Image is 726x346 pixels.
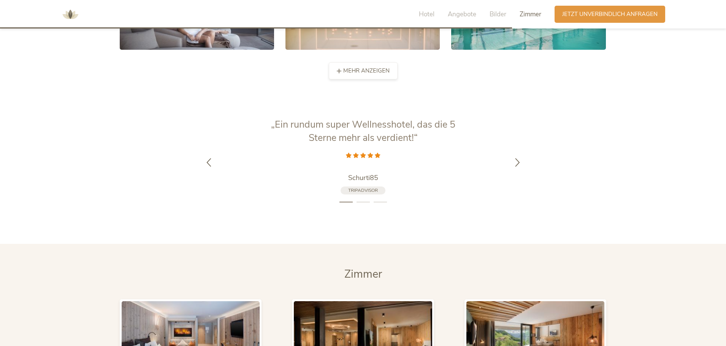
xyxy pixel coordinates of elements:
[348,187,378,193] span: Tripadvisor
[520,10,541,19] span: Zimmer
[59,11,82,17] a: AMONTI & LUNARIS Wellnessresort
[59,3,82,26] img: AMONTI & LUNARIS Wellnessresort
[271,118,455,144] span: „Ein rundum super Wellnesshotel, das die 5 Sterne mehr als verdient!“
[419,10,434,19] span: Hotel
[490,10,506,19] span: Bilder
[343,67,390,75] span: mehr anzeigen
[562,10,658,18] span: Jetzt unverbindlich anfragen
[348,173,378,182] span: Schurti85
[344,267,382,281] span: Zimmer
[448,10,476,19] span: Angebote
[341,186,385,194] a: Tripadvisor
[268,173,458,183] a: Schurti85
